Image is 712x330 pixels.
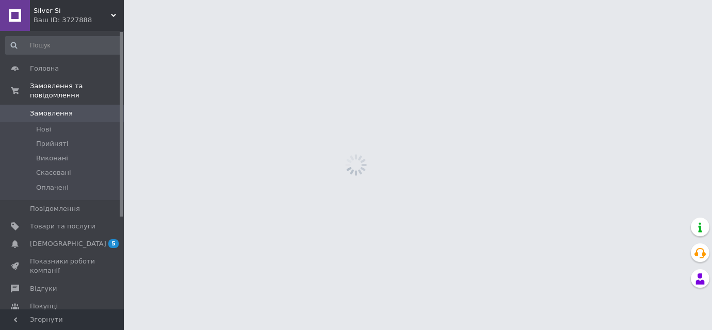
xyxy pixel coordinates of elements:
span: Повідомлення [30,204,80,213]
span: Замовлення [30,109,73,118]
span: Нові [36,125,51,134]
span: 5 [108,239,119,248]
input: Пошук [5,36,122,55]
span: Скасовані [36,168,71,177]
div: Ваш ID: 3727888 [34,15,124,25]
span: Показники роботи компанії [30,257,95,275]
span: Покупці [30,302,58,311]
span: [DEMOGRAPHIC_DATA] [30,239,106,249]
span: Відгуки [30,284,57,293]
span: Головна [30,64,59,73]
span: Товари та послуги [30,222,95,231]
span: Прийняті [36,139,68,148]
span: Оплачені [36,183,69,192]
span: Silver Si [34,6,111,15]
span: Замовлення та повідомлення [30,81,124,100]
span: Виконані [36,154,68,163]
